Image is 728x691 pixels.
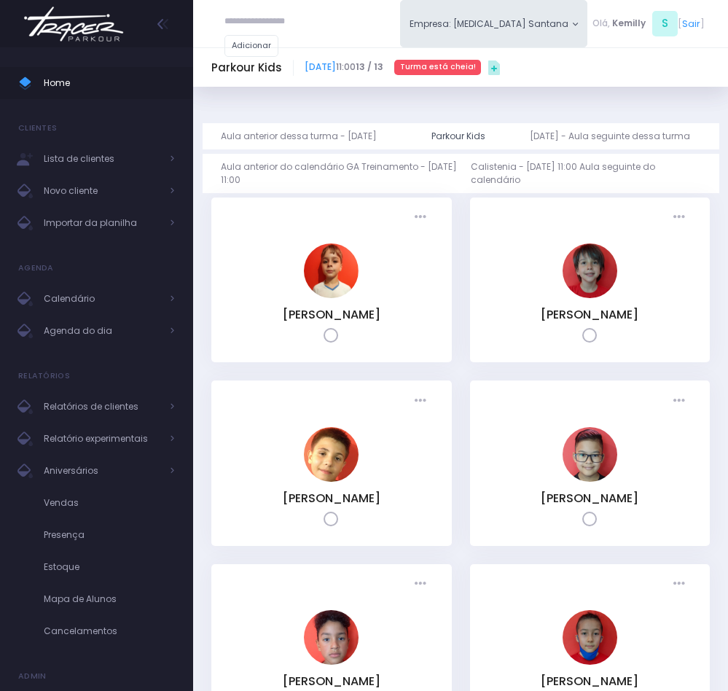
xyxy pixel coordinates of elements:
[221,154,471,193] a: Aula anterior do calendário GA Treinamento - [DATE] 11:00
[304,243,359,298] img: Arthur Valerio Meloso
[305,60,336,73] a: [DATE]
[18,662,47,691] h4: Admin
[44,321,160,340] span: Agenda do dia
[221,123,388,149] a: Aula anterior dessa turma - [DATE]
[652,11,678,36] span: S
[410,389,431,411] div: Presença
[44,429,160,448] span: Relatório experimentais
[563,655,617,668] a: Gustavo Yuto Ueno Andrade
[283,306,380,323] a: [PERSON_NAME]
[530,123,701,149] a: [DATE] - Aula seguinte dessa turma
[304,655,359,668] a: Bernardo Ramos de Souza Galvão
[305,60,383,74] span: 11:00
[18,114,57,143] h4: Clientes
[410,573,431,595] div: Presença
[44,493,175,512] span: Vendas
[44,461,160,480] span: Aniversários
[481,55,507,81] div: Ações Rápidas
[304,610,359,665] img: Bernardo Ramos de Souza Galvão
[44,590,175,609] span: Mapa de Alunos
[44,622,175,641] span: Cancelamentos
[668,573,690,595] div: Presença
[44,74,175,93] span: Home
[541,490,638,507] a: [PERSON_NAME]
[44,558,175,577] span: Estoque
[44,181,160,200] span: Novo cliente
[211,61,282,74] h5: Parkour Kids
[224,35,278,57] a: Adicionar
[471,154,701,193] a: Calistenia - [DATE] 11:00 Aula seguinte do calendário
[394,60,481,74] div: Turma está cheia!
[587,9,710,39] div: [ ]
[563,289,617,301] a: Felipe Paes Braga Araujo
[592,17,610,30] span: Olá,
[304,427,359,482] img: Murilo Carvalho Bolsarin
[283,490,380,507] a: [PERSON_NAME]
[431,130,485,143] div: Parkour Kids
[541,673,638,690] a: [PERSON_NAME]
[410,206,431,228] div: Presença
[304,472,359,485] a: Murilo Carvalho Bolsarin
[44,289,160,308] span: Calendário
[563,610,617,665] img: Gustavo Yuto Ueno Andrade
[44,214,160,233] span: Importar da planilha
[356,60,383,73] strong: 13 / 13
[18,254,54,283] h4: Agenda
[668,389,690,411] div: Presença
[304,289,359,301] a: Arthur Valerio Meloso
[541,306,638,323] a: [PERSON_NAME]
[18,362,70,391] h4: Relatórios
[44,526,175,544] span: Presença
[283,673,380,690] a: [PERSON_NAME]
[668,206,690,228] div: Presença
[563,243,617,298] img: Felipe Paes Braga Araujo
[44,149,160,168] span: Lista de clientes
[682,17,700,31] a: Sair
[44,397,160,416] span: Relatórios de clientes
[563,427,617,482] img: Ryan Naoki Ramos Goto
[612,17,646,30] span: Kemilly
[563,472,617,485] a: Ryan Naoki Ramos Goto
